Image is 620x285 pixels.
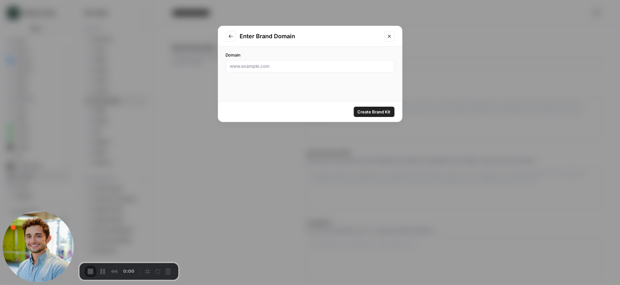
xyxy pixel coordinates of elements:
h2: Enter Brand Domain [240,32,380,41]
button: Create Brand Kit [354,107,395,117]
label: Domain [226,52,395,58]
button: Close modal [384,31,395,41]
input: www.example.com [230,63,390,69]
span: Create Brand Kit [358,109,391,115]
button: Go to previous step [226,31,236,41]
